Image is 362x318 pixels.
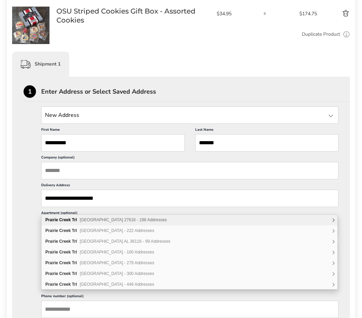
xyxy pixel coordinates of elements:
img: OSU Striped Cookies Gift Box - Assorted Cookies [12,7,49,44]
div: Prairie Creek Trl [42,247,337,258]
b: Pra [45,228,52,233]
b: Trl [72,217,77,222]
b: Trl [72,271,77,276]
label: Phone number (optional) [41,294,338,301]
b: Trl [72,282,77,287]
b: Pra [45,250,52,255]
button: Delete product [322,9,350,18]
span: $174.75 [299,10,322,17]
b: rie Creek [53,260,71,265]
label: Delivery Address [41,183,338,190]
label: First Name [41,127,185,134]
b: rie Creek [53,228,71,233]
span: $34.95 [217,10,254,17]
div: Prairie Creek Trl [42,258,337,268]
div: Prairie Creek Trl [42,279,337,290]
label: Company (optional) [41,155,338,162]
div: Prairie Creek Trl [42,268,337,279]
input: State [41,106,338,124]
a: OSU Striped Cookies Gift Box - Assorted Cookies [56,7,210,25]
div: Shipment 1 [12,52,69,77]
b: rie Creek [53,250,71,255]
b: rie Creek [53,271,71,276]
span: [GEOGRAPHIC_DATA] 27616 - 198 Addresses [80,217,167,222]
b: Trl [72,260,77,265]
b: rie Creek [53,239,71,244]
div: Enter Address or Select Saved Address [41,88,350,95]
b: rie Creek [53,217,71,222]
b: Pra [45,239,52,244]
label: Last Name [195,127,339,134]
div: Prairie Creek Trl [42,215,337,225]
div: 1 [24,85,36,98]
input: Quantity input [258,7,272,20]
b: Pra [45,271,52,276]
b: rie Creek [53,282,71,287]
b: Pra [45,217,52,222]
input: Company [41,162,338,179]
div: Prairie Creek Trl [42,236,337,247]
input: Last Name [195,134,339,152]
span: [GEOGRAPHIC_DATA] AL 36116 - 99 Addresses [80,239,170,244]
span: [GEOGRAPHIC_DATA] - 279 Addresses [80,260,154,265]
b: Pra [45,260,52,265]
label: Apartment (optional) [41,210,338,217]
input: Delivery Address [41,190,338,207]
span: [GEOGRAPHIC_DATA] - 300 Addresses [80,271,154,276]
a: OSU Striped Cookies Gift Box - Assorted Cookies [12,6,49,13]
input: First Name [41,134,185,152]
span: [GEOGRAPHIC_DATA] - 100 Addresses [80,250,154,255]
b: Trl [72,239,77,244]
b: Trl [72,228,77,233]
b: Pra [45,282,52,287]
span: [GEOGRAPHIC_DATA] - 449 Addresses [80,282,154,287]
span: [GEOGRAPHIC_DATA] - 222 Addresses [80,228,154,233]
div: Prairie Creek Trl [42,225,337,236]
a: Duplicate Product [302,31,340,38]
b: Trl [72,250,77,255]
